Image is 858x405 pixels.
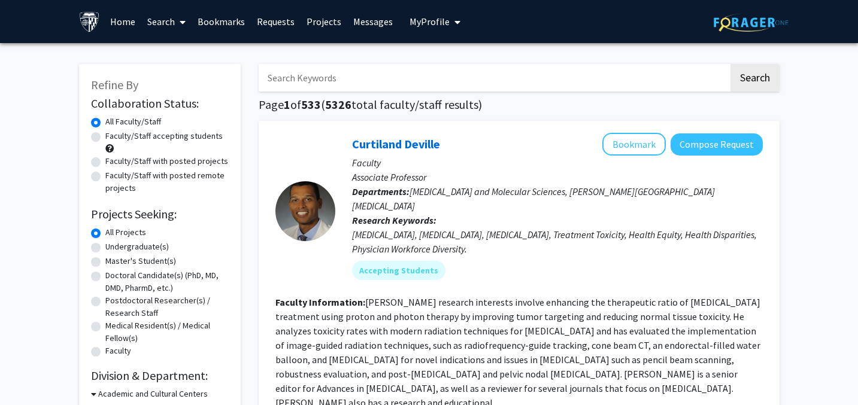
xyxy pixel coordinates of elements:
mat-chip: Accepting Students [352,261,445,280]
span: My Profile [410,16,450,28]
label: Undergraduate(s) [105,240,169,253]
button: Add Curtiland Deville to Bookmarks [602,133,666,156]
iframe: Chat [9,351,51,396]
h3: Academic and Cultural Centers [98,388,208,400]
label: Master's Student(s) [105,255,176,267]
input: Search Keywords [259,64,729,92]
h1: Page of ( total faculty/staff results) [259,98,780,112]
a: Bookmarks [192,1,251,42]
span: 533 [301,97,321,112]
label: Faculty/Staff with posted projects [105,155,228,168]
label: Faculty/Staff with posted remote projects [105,169,229,194]
span: [MEDICAL_DATA] and Molecular Sciences, [PERSON_NAME][GEOGRAPHIC_DATA][MEDICAL_DATA] [352,185,715,212]
h2: Collaboration Status: [91,96,229,111]
h2: Division & Department: [91,369,229,383]
a: Home [104,1,141,42]
label: Faculty [105,345,131,357]
span: 1 [284,97,290,112]
a: Curtiland Deville [352,136,440,151]
b: Research Keywords: [352,214,436,226]
button: Compose Request to Curtiland Deville [671,133,763,156]
label: Doctoral Candidate(s) (PhD, MD, DMD, PharmD, etc.) [105,269,229,294]
a: Messages [347,1,399,42]
label: Postdoctoral Researcher(s) / Research Staff [105,294,229,319]
span: 5326 [325,97,351,112]
img: ForagerOne Logo [714,13,789,32]
a: Requests [251,1,301,42]
a: Projects [301,1,347,42]
label: All Faculty/Staff [105,115,161,128]
img: Johns Hopkins University Logo [79,11,100,32]
div: [MEDICAL_DATA], [MEDICAL_DATA], [MEDICAL_DATA], Treatment Toxicity, Health Equity, Health Dispari... [352,227,763,256]
p: Faculty [352,156,763,170]
label: All Projects [105,226,146,239]
b: Faculty Information: [275,296,365,308]
button: Search [730,64,780,92]
h2: Projects Seeking: [91,207,229,221]
p: Associate Professor [352,170,763,184]
label: Faculty/Staff accepting students [105,130,223,142]
a: Search [141,1,192,42]
label: Medical Resident(s) / Medical Fellow(s) [105,319,229,345]
span: Refine By [91,77,138,92]
b: Departments: [352,185,410,197]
